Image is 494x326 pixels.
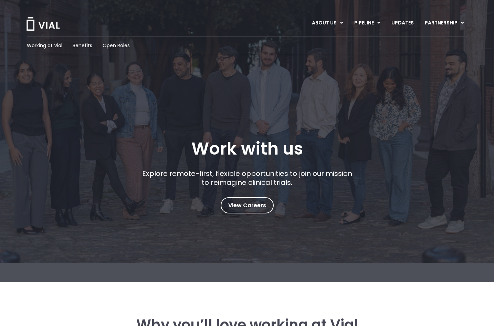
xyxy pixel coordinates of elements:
a: Benefits [73,42,92,49]
a: Working at Vial [27,42,62,49]
img: Vial Logo [26,17,60,31]
a: PARTNERSHIPMenu Toggle [419,17,470,29]
a: Open Roles [103,42,130,49]
span: View Careers [228,201,266,210]
h1: Work with us [191,139,303,159]
a: UPDATES [386,17,419,29]
a: ABOUT USMenu Toggle [306,17,348,29]
a: PIPELINEMenu Toggle [349,17,386,29]
a: View Careers [221,197,274,213]
p: Explore remote-first, flexible opportunities to join our mission to reimagine clinical trials. [139,169,355,187]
